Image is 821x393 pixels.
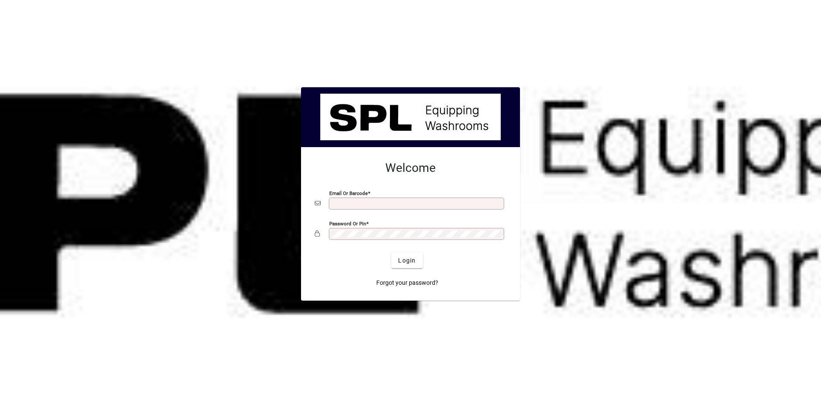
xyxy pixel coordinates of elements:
[398,256,416,265] span: Login
[376,278,438,287] span: Forgot your password?
[315,161,506,175] h2: Welcome
[391,253,422,268] button: Login
[329,190,368,196] mat-label: Email or Barcode
[373,275,442,290] a: Forgot your password?
[329,221,366,227] mat-label: Password or Pin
